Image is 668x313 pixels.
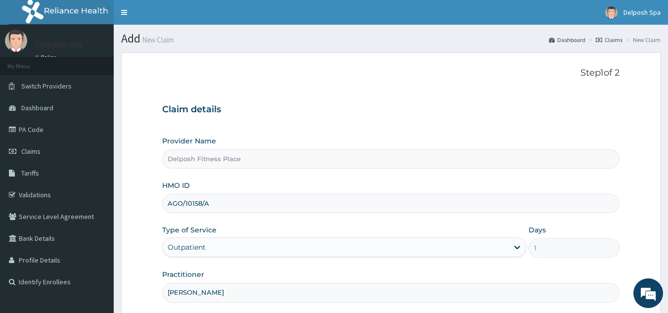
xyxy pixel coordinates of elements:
input: Enter HMO ID [162,194,620,213]
a: Claims [596,36,623,44]
label: Days [529,225,546,235]
label: Provider Name [162,136,216,146]
span: Delposh Spa [623,8,661,17]
h1: Add [121,32,661,45]
small: New Claim [140,36,174,44]
img: User Image [5,30,27,52]
span: Tariffs [21,169,39,178]
span: Claims [21,147,41,156]
span: Dashboard [21,103,53,112]
p: Step 1 of 2 [162,68,620,79]
label: Practitioner [162,269,204,279]
a: Dashboard [549,36,585,44]
label: HMO ID [162,180,190,190]
li: New Claim [623,36,661,44]
p: Delposh Spa [35,40,83,49]
h3: Claim details [162,104,620,115]
span: Switch Providers [21,82,72,90]
label: Type of Service [162,225,217,235]
a: Online [35,54,58,61]
input: Enter Name [162,283,620,302]
img: User Image [605,6,618,19]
